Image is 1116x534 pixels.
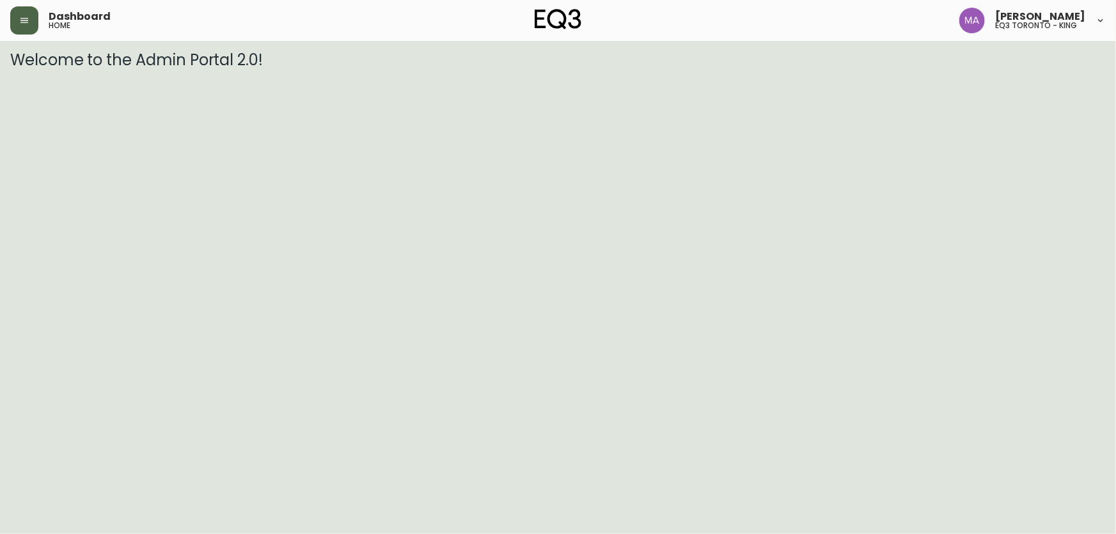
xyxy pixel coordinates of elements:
h3: Welcome to the Admin Portal 2.0! [10,51,1106,69]
h5: eq3 toronto - king [995,22,1077,29]
span: [PERSON_NAME] [995,12,1085,22]
img: 4f0989f25cbf85e7eb2537583095d61e [959,8,985,33]
img: logo [535,9,582,29]
span: Dashboard [49,12,111,22]
h5: home [49,22,70,29]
